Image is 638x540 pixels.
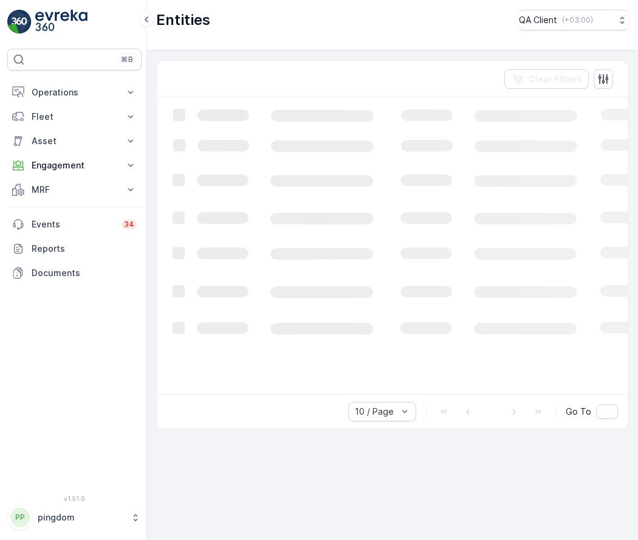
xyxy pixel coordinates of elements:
button: PPpingdom [7,505,142,530]
p: ⌘B [121,55,133,64]
div: PP [10,508,30,527]
button: Engagement [7,153,142,178]
p: Clear Filters [529,73,581,85]
p: Fleet [32,111,117,123]
p: Reports [32,243,137,255]
p: pingdom [38,511,125,524]
p: Entities [156,10,210,30]
button: QA Client(+03:00) [519,10,628,30]
button: Asset [7,129,142,153]
button: Operations [7,80,142,105]
p: Engagement [32,159,117,171]
p: ( +03:00 ) [562,15,593,25]
img: logo_light-DOdMpM7g.png [35,10,87,34]
p: Operations [32,86,117,99]
a: Documents [7,261,142,285]
button: Clear Filters [504,69,589,89]
button: Fleet [7,105,142,129]
span: v 1.51.0 [7,495,142,502]
p: Events [32,218,114,230]
p: Asset [32,135,117,147]
span: Go To [566,406,591,418]
p: MRF [32,184,117,196]
img: logo [7,10,32,34]
p: Documents [32,267,137,279]
p: QA Client [519,14,557,26]
p: 34 [124,220,134,229]
a: Events34 [7,212,142,237]
a: Reports [7,237,142,261]
button: MRF [7,178,142,202]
